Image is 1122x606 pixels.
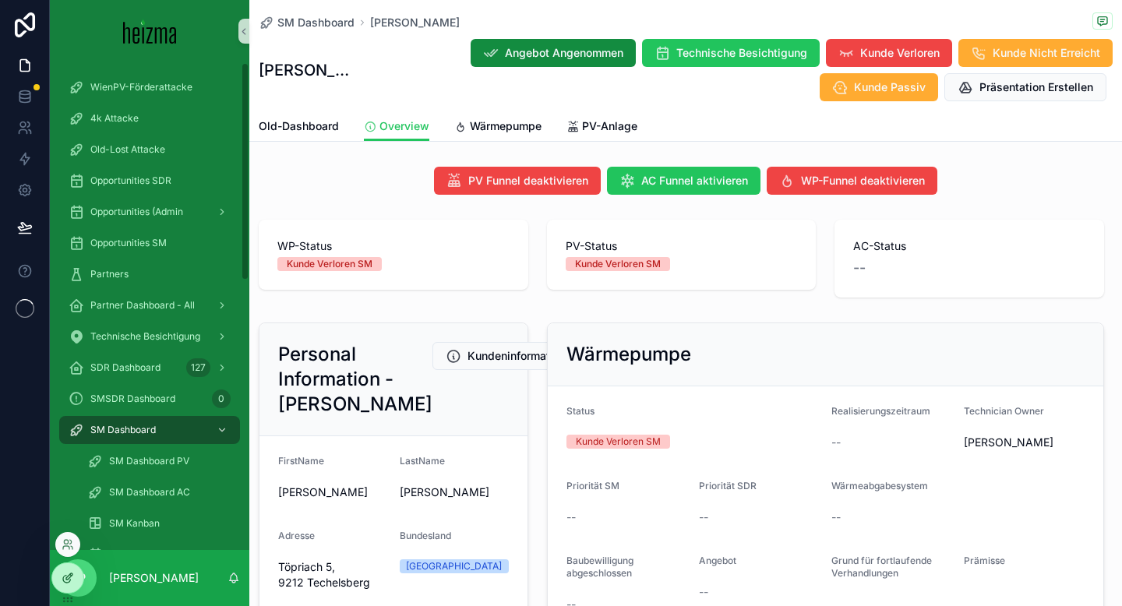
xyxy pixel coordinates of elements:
span: Kunde Verloren [860,45,940,61]
span: Priorität SM [566,480,619,491]
span: Status [566,405,595,417]
a: SMSDR Dashboard0 [59,385,240,413]
span: -- [566,509,576,525]
button: Angebot Angenommen [471,39,636,67]
a: Technische Besichtigung [59,322,240,351]
span: Präsentation Erstellen [979,79,1093,95]
h1: [PERSON_NAME] [259,59,359,81]
span: Opportunities (Admin [90,206,183,218]
span: Bundesland [400,530,451,541]
span: Opportunities SDR [90,174,171,187]
a: SM Dashboard PV [78,447,240,475]
a: SM Dashboard AC [78,478,240,506]
span: Wärmepumpe [470,118,542,134]
span: WienPV-Förderattacke [90,81,192,93]
span: WP-Status [277,238,510,254]
a: Wärmepumpe [454,112,542,143]
button: Technische Besichtigung [642,39,820,67]
button: Kundeninformationen Bearbeiten [432,342,651,370]
span: SM Kalender old [109,548,182,561]
span: SM Dashboard AC [109,486,190,499]
a: Opportunities (Admin [59,198,240,226]
h2: Wärmepumpe [566,342,691,367]
span: SM Dashboard [277,15,355,30]
span: LastName [400,455,445,467]
span: 4k Attacke [90,112,139,125]
div: Kunde Verloren SM [287,257,372,271]
span: Angebot Angenommen [505,45,623,61]
span: SDR Dashboard [90,361,161,374]
a: Partners [59,260,240,288]
a: SDR Dashboard127 [59,354,240,382]
span: Partner Dashboard - All [90,299,195,312]
span: Partners [90,268,129,280]
span: WP-Funnel deaktivieren [801,173,925,188]
span: Adresse [278,530,315,541]
span: -- [699,584,708,600]
span: Overview [379,118,429,134]
a: Opportunities SDR [59,167,240,195]
span: Technische Besichtigung [676,45,807,61]
span: Realisierungszeitraum [831,405,930,417]
p: [PERSON_NAME] [109,570,199,586]
span: -- [853,257,866,279]
span: -- [831,509,841,525]
span: Opportunities SM [90,237,167,249]
span: Angebot [699,555,736,566]
span: PV-Status [566,238,798,254]
span: Technische Besichtigung [90,330,200,343]
span: [PERSON_NAME] [400,484,509,500]
button: Kunde Nicht Erreicht [958,39,1113,67]
span: -- [831,435,841,450]
a: Opportunities SM [59,229,240,257]
div: [GEOGRAPHIC_DATA] [406,559,502,573]
a: Old-Dashboard [259,112,339,143]
a: Partner Dashboard - All [59,291,240,319]
button: Kunde Passiv [820,73,938,101]
span: AC-Status [853,238,1085,254]
span: [PERSON_NAME] [964,435,1053,450]
img: App logo [123,19,177,44]
div: scrollable content [50,62,249,550]
span: Kundeninformationen Bearbeiten [467,348,637,364]
span: PV Funnel deaktivieren [468,173,588,188]
button: PV Funnel deaktivieren [434,167,601,195]
div: Kunde Verloren SM [576,435,661,449]
span: SM Dashboard [90,424,156,436]
a: [PERSON_NAME] [370,15,460,30]
span: SMSDR Dashboard [90,393,175,405]
span: Technician Owner [964,405,1044,417]
a: Overview [364,112,429,142]
button: AC Funnel aktivieren [607,167,760,195]
span: -- [699,509,708,525]
span: [PERSON_NAME] [278,484,387,500]
a: PV-Anlage [566,112,637,143]
button: Präsentation Erstellen [944,73,1106,101]
span: SM Dashboard PV [109,455,189,467]
span: FirstName [278,455,324,467]
span: PV-Anlage [582,118,637,134]
div: Kunde Verloren SM [575,257,661,271]
button: Kunde Verloren [826,39,952,67]
div: 0 [212,389,231,408]
a: SM Kanban [78,509,240,537]
span: SM Kanban [109,517,160,530]
span: Priorität SDR [699,480,757,491]
span: Kunde Passiv [854,79,926,95]
span: Old-Lost Attacke [90,143,165,156]
a: 4k Attacke [59,104,240,132]
a: WienPV-Förderattacke [59,73,240,101]
span: Kunde Nicht Erreicht [993,45,1100,61]
a: SM Dashboard [259,15,355,30]
a: SM Dashboard [59,416,240,444]
span: Töpriach 5, 9212 Techelsberg [278,559,387,590]
button: WP-Funnel deaktivieren [767,167,937,195]
span: Baubewilligung abgeschlossen [566,555,633,579]
a: SM Kalender old [78,541,240,569]
span: Grund für fortlaufende Verhandlungen [831,555,932,579]
span: Prämisse [964,555,1005,566]
span: Wärmeabgabesystem [831,480,928,491]
span: AC Funnel aktivieren [641,173,748,188]
span: Old-Dashboard [259,118,339,134]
